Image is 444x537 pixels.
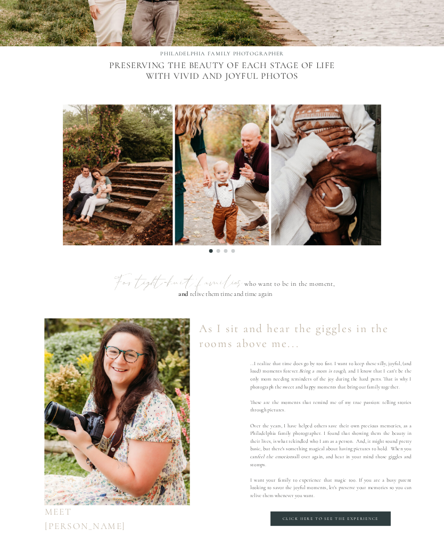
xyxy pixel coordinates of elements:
[97,274,260,293] p: For tight-knit families
[257,453,294,460] i: feel the emotions
[279,516,382,522] a: Click here to see the Experience
[217,249,220,253] li: Page dot 2
[299,368,346,374] i: Being a mom is tough
[103,61,341,107] p: Preserving the beauty of each stage of life with vivid and joyful photos
[199,321,396,365] div: As I sit and hear the giggles in the rooms above me...
[178,287,197,300] p: and
[45,505,139,517] div: Meet [PERSON_NAME]
[231,249,235,253] li: Page dot 4
[232,280,347,307] p: who want to be in the moment,
[143,51,301,59] h1: PHILADELPHIA FAMILY PHOTOGRAPHER
[224,249,227,253] li: Page dot 3
[209,249,213,253] li: Page dot 1
[175,104,269,245] img: one year old boy walking barefoot wearing rust colored pants, suspenders, and a bowtie on his but...
[250,359,412,516] p: ...I realize that time does go by too fast. I want to keep these silly, joyful, (and loud) moment...
[190,287,274,302] p: relive them time and time again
